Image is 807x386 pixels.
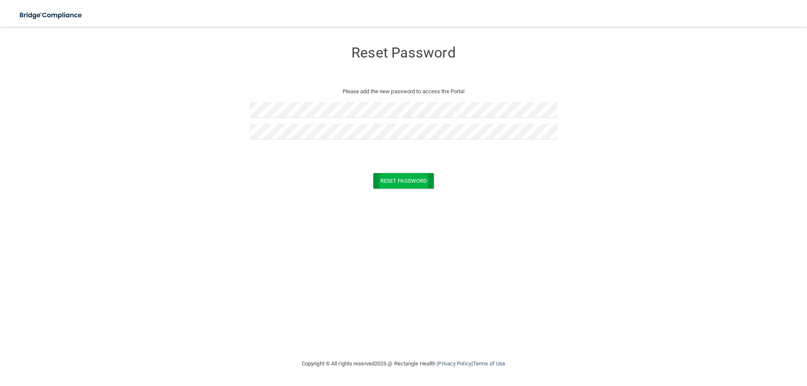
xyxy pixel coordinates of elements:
iframe: Drift Widget Chat Controller [662,326,797,360]
img: bridge_compliance_login_screen.278c3ca4.svg [13,7,90,24]
h3: Reset Password [250,45,557,60]
a: Privacy Policy [438,360,471,367]
a: Terms of Use [473,360,505,367]
div: Copyright © All rights reserved 2025 @ Rectangle Health | | [250,350,557,377]
p: Please add the new password to access the Portal [256,87,551,97]
button: Reset Password [373,173,434,189]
